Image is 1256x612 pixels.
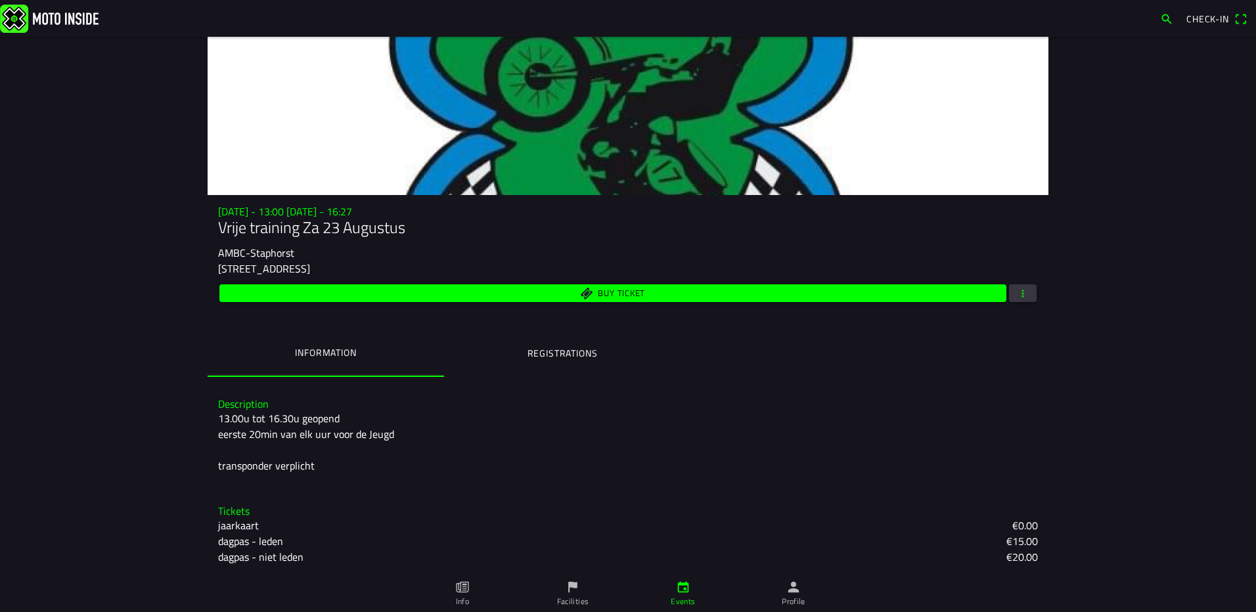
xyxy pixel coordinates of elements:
[218,218,1038,237] h1: Vrije training Za 23 Augustus
[218,533,283,549] ion-text: dagpas - leden
[218,410,1038,473] div: 13.00u tot 16.30u geopend eerste 20min van elk uur voor de Jeugd transponder verplicht
[782,596,805,607] ion-label: Profile
[295,345,356,360] ion-label: Information
[455,580,470,594] ion-icon: paper
[456,596,469,607] ion-label: Info
[1006,549,1038,565] ion-text: €20.00
[218,206,1038,218] h3: [DATE] - 13:00 [DATE] - 16:27
[218,517,259,533] ion-text: jaarkaart
[676,580,690,594] ion-icon: calendar
[557,596,589,607] ion-label: Facilities
[1186,12,1229,26] span: Check-in
[1180,7,1253,30] a: Check-inqr scanner
[1154,7,1180,30] a: search
[218,261,310,276] ion-text: [STREET_ADDRESS]
[527,346,598,361] ion-label: Registrations
[1012,517,1038,533] ion-text: €0.00
[218,505,1038,517] h3: Tickets
[671,596,695,607] ion-label: Events
[218,245,294,261] ion-text: AMBC-Staphorst
[786,580,801,594] ion-icon: person
[1006,533,1038,549] ion-text: €15.00
[218,549,303,565] ion-text: dagpas - niet leden
[566,580,580,594] ion-icon: flag
[218,398,1038,410] h3: Description
[598,289,645,297] span: Buy ticket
